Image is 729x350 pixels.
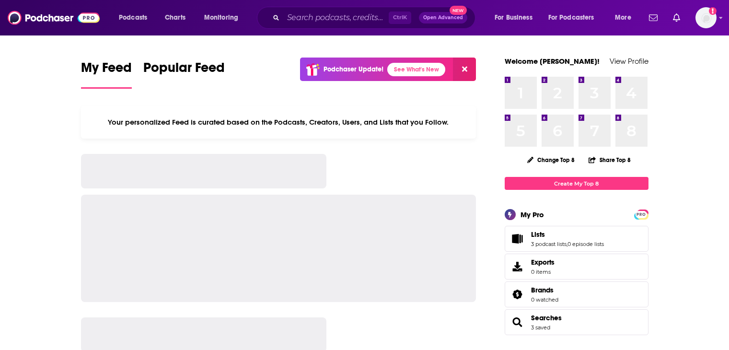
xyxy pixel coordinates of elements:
span: Lists [531,230,545,239]
button: Show profile menu [695,7,717,28]
a: Brands [531,286,558,294]
span: Monitoring [204,11,238,24]
a: Exports [505,254,648,280]
span: Exports [531,258,555,267]
button: open menu [112,10,160,25]
span: PRO [636,211,647,218]
a: Show notifications dropdown [645,10,661,26]
a: 0 episode lists [567,241,604,247]
span: Ctrl K [389,12,411,24]
button: open menu [488,10,544,25]
button: Share Top 8 [588,151,631,169]
div: My Pro [521,210,544,219]
button: open menu [608,10,643,25]
a: 0 watched [531,296,558,303]
img: Podchaser - Follow, Share and Rate Podcasts [8,9,100,27]
span: Brands [531,286,554,294]
a: Searches [508,315,527,329]
span: Brands [505,281,648,307]
a: Lists [531,230,604,239]
span: Charts [165,11,185,24]
span: Popular Feed [143,59,225,82]
span: Logged in as jessicasunpr [695,7,717,28]
a: See What's New [387,63,445,76]
button: Open AdvancedNew [419,12,467,23]
div: Search podcasts, credits, & more... [266,7,485,29]
span: For Business [495,11,532,24]
span: Open Advanced [423,15,463,20]
button: Change Top 8 [521,154,581,166]
span: Podcasts [119,11,147,24]
button: open menu [197,10,251,25]
a: Show notifications dropdown [669,10,684,26]
span: , [567,241,567,247]
a: Lists [508,232,527,245]
a: Searches [531,314,562,322]
a: 3 podcast lists [531,241,567,247]
a: Create My Top 8 [505,177,648,190]
span: 0 items [531,268,555,275]
a: View Profile [610,57,648,66]
span: Searches [505,309,648,335]
a: Charts [159,10,191,25]
span: My Feed [81,59,132,82]
a: Welcome [PERSON_NAME]! [505,57,600,66]
div: Your personalized Feed is curated based on the Podcasts, Creators, Users, and Lists that you Follow. [81,106,476,139]
input: Search podcasts, credits, & more... [283,10,389,25]
span: New [450,6,467,15]
p: Podchaser Update! [324,65,383,73]
a: Popular Feed [143,59,225,89]
span: More [615,11,631,24]
span: Lists [505,226,648,252]
span: Exports [508,260,527,273]
a: Brands [508,288,527,301]
img: User Profile [695,7,717,28]
a: PRO [636,210,647,218]
a: 3 saved [531,324,550,331]
a: My Feed [81,59,132,89]
span: For Podcasters [548,11,594,24]
svg: Add a profile image [709,7,717,15]
button: open menu [542,10,608,25]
